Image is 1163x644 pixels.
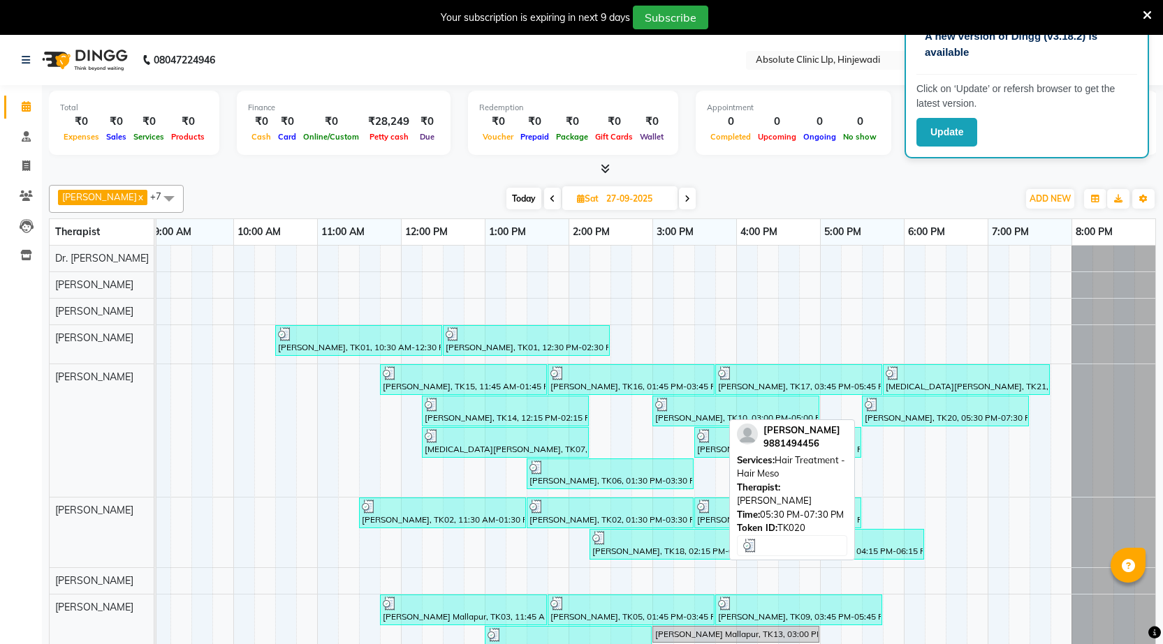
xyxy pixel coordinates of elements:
div: ₹0 [415,114,439,130]
a: 4:00 PM [737,222,781,242]
span: Hair Treatment - Hair Meso [737,454,845,479]
div: [PERSON_NAME], TK12, 03:30 PM-05:30 PM, Skin Treatment - Peel(Face) [696,500,860,526]
div: [PERSON_NAME], TK17, 03:45 PM-05:45 PM, Skin Treatment - Serum Insertion (Vit C) [717,366,881,393]
a: 3:00 PM [653,222,697,242]
div: [PERSON_NAME], TK18, 02:15 PM-04:15 PM, Slimmimng Treatment - Wt Loss Per 1 Kg [591,531,755,557]
div: 05:30 PM-07:30 PM [737,508,847,522]
a: 6:00 PM [905,222,949,242]
p: Click on ‘Update’ or refersh browser to get the latest version. [916,82,1137,111]
span: Petty cash [366,132,412,142]
div: [PERSON_NAME], TK15, 11:45 AM-01:45 PM, Skin Treatment - Peel(Face) [381,366,546,393]
div: ₹0 [275,114,300,130]
span: [PERSON_NAME] [55,601,133,613]
div: ₹0 [479,114,517,130]
span: [PERSON_NAME] [55,278,133,291]
span: Card [275,132,300,142]
a: 7:00 PM [988,222,1032,242]
div: 0 [754,114,800,130]
div: ₹28,249 [363,114,415,130]
div: ₹0 [592,114,636,130]
a: 12:00 PM [402,222,451,242]
a: 9:00 AM [150,222,195,242]
span: Prepaid [517,132,553,142]
a: 8:00 PM [1072,222,1116,242]
div: [PERSON_NAME], TK02, 11:30 AM-01:30 PM, Slimmimng Treatment - CELLO [360,500,525,526]
div: [PERSON_NAME], TK16, 01:45 PM-03:45 PM, Hair Treatment - GFC [549,366,713,393]
span: Wallet [636,132,667,142]
a: 2:00 PM [569,222,613,242]
div: 0 [800,114,840,130]
div: ₹0 [103,114,130,130]
span: Ongoing [800,132,840,142]
div: [PERSON_NAME], TK09, 03:45 PM-05:45 PM, Hair Treatment - Hair Regroeth Serum [717,597,881,623]
a: 11:00 AM [318,222,368,242]
div: [PERSON_NAME], TK14, 12:15 PM-02:15 PM, Hair Treatment - Hair Regroeth Serum [423,398,587,424]
div: ₹0 [168,114,208,130]
span: Dr. [PERSON_NAME] [55,252,149,264]
span: Completed [707,132,754,142]
div: [PERSON_NAME], TK10, 03:00 PM-05:00 PM, Hair Treatment - Hair Regroeth Serum [654,398,818,424]
button: Update [916,118,977,147]
div: [PERSON_NAME], TK02, 01:30 PM-03:30 PM, Slimmimng Treatment - MLD therapy [528,500,692,526]
div: TK020 [737,521,847,535]
div: [PERSON_NAME] Mallapur, TK13, 03:00 PM-05:00 PM, Hair Treatment - Hair Matrix [654,628,818,641]
span: [PERSON_NAME] [55,305,133,317]
div: 9881494456 [763,437,840,451]
span: [PERSON_NAME] [55,574,133,587]
span: [PERSON_NAME] [62,191,137,202]
div: Your subscription is expiring in next 9 days [441,10,630,25]
div: ₹0 [248,114,275,130]
div: ₹0 [517,114,553,130]
div: ₹0 [636,114,667,130]
div: Total [60,102,208,114]
p: A new version of Dingg (v3.18.2) is available [925,29,1129,60]
a: 1:00 PM [485,222,529,242]
span: Services [130,132,168,142]
span: Package [553,132,592,142]
div: [PERSON_NAME], TK06, 01:30 PM-03:30 PM, Skin Treatment - Face Detan [528,460,692,487]
span: Therapist [55,225,100,238]
span: Token ID: [737,522,777,533]
a: x [137,191,143,202]
span: Products [168,132,208,142]
span: [PERSON_NAME] [55,331,133,344]
div: ₹0 [60,114,103,130]
span: Services: [737,454,775,465]
div: ₹0 [300,114,363,130]
span: Expenses [60,132,103,142]
span: Sat [573,193,602,204]
span: Today [506,188,541,209]
div: Finance [248,102,439,114]
div: Appointment [707,102,880,114]
span: +7 [150,190,172,202]
button: ADD NEW [1026,189,1074,209]
span: Gift Cards [592,132,636,142]
div: [PERSON_NAME], TK20, 05:30 PM-07:30 PM, Hair Treatment - Hair Meso [863,398,1027,424]
span: [PERSON_NAME] [55,504,133,516]
div: Redemption [479,102,667,114]
div: 0 [707,114,754,130]
span: [PERSON_NAME] [763,424,840,435]
div: [MEDICAL_DATA][PERSON_NAME], TK21, 05:45 PM-07:45 PM, Skin Treatment - Serum Insertion (Vit C) [884,366,1048,393]
img: profile [737,424,758,444]
span: Voucher [479,132,517,142]
div: [PERSON_NAME], TK01, 12:30 PM-02:30 PM, Slimmimng Treatment - CELLO [444,327,608,354]
a: 10:00 AM [234,222,284,242]
div: [PERSON_NAME] [737,481,847,508]
div: [PERSON_NAME], TK05, 01:45 PM-03:45 PM, Skin Treatment - Serum Insertion (Vit C) [549,597,713,623]
span: Time: [737,509,760,520]
span: ADD NEW [1030,193,1071,204]
span: Upcoming [754,132,800,142]
div: [PERSON_NAME], TK11, 03:30 PM-05:30 PM, Skin Treatment - Serum Insertion (Vit C) [696,429,860,456]
span: Cash [248,132,275,142]
a: 5:00 PM [821,222,865,242]
input: 2025-09-27 [602,188,672,209]
span: Online/Custom [300,132,363,142]
button: Subscribe [633,6,708,29]
span: Therapist: [737,481,780,493]
span: Sales [103,132,130,142]
div: 0 [840,114,880,130]
b: 08047224946 [154,40,215,80]
div: [PERSON_NAME] Mallapur, TK03, 11:45 AM-01:45 PM, Hair Treatment - Hair Matrix [381,597,546,623]
div: [MEDICAL_DATA][PERSON_NAME], TK07, 12:15 PM-02:15 PM, Skin Treatment - Face Prp [423,429,587,456]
